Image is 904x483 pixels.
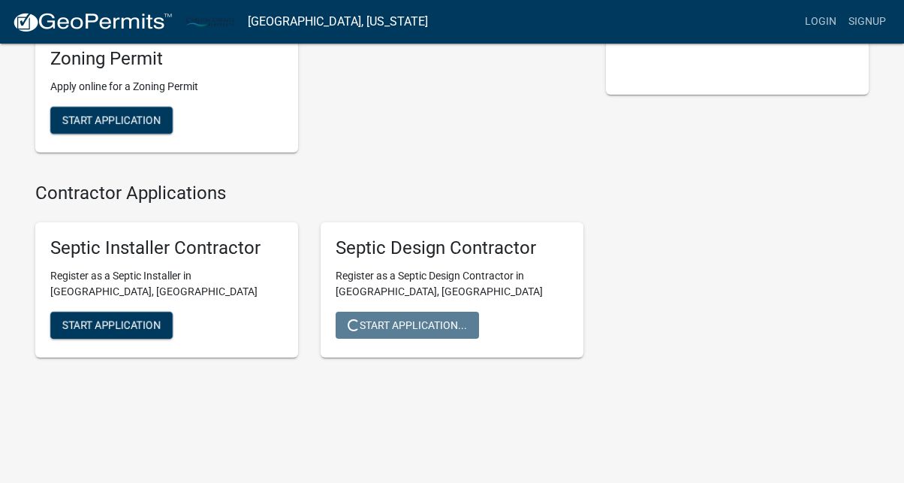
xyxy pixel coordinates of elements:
button: Start Application [50,107,173,134]
h5: Septic Design Contractor [336,237,568,259]
span: Start Application [62,114,161,126]
img: Carlton County, Minnesota [185,11,236,32]
a: Signup [842,8,892,36]
h5: Septic Installer Contractor [50,237,283,259]
h4: Contractor Applications [35,183,583,204]
span: Start Application... [348,318,467,331]
button: Start Application [50,312,173,339]
h5: Zoning Permit [50,48,283,70]
a: Login [799,8,842,36]
a: [GEOGRAPHIC_DATA], [US_STATE] [248,9,428,35]
p: Register as a Septic Installer in [GEOGRAPHIC_DATA], [GEOGRAPHIC_DATA] [50,268,283,300]
button: Start Application... [336,312,479,339]
p: Register as a Septic Design Contractor in [GEOGRAPHIC_DATA], [GEOGRAPHIC_DATA] [336,268,568,300]
p: Apply online for a Zoning Permit [50,79,283,95]
wm-workflow-list-section: Contractor Applications [35,183,583,370]
span: Start Application [62,318,161,331]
